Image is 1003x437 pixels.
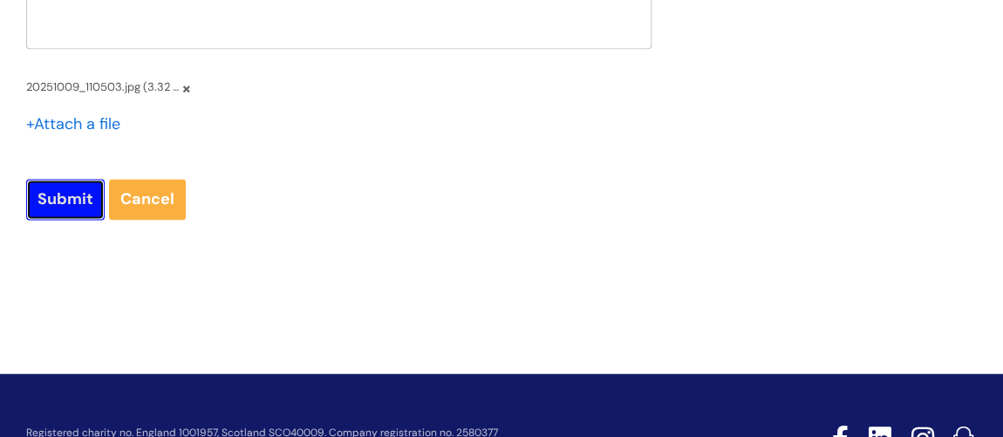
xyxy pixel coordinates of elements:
[26,110,131,138] div: Attach a file
[109,179,186,219] a: Cancel
[26,179,105,219] input: Submit
[26,77,179,97] span: 20251009_110503.jpg (3.32 MB ) -
[26,113,34,134] span: +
